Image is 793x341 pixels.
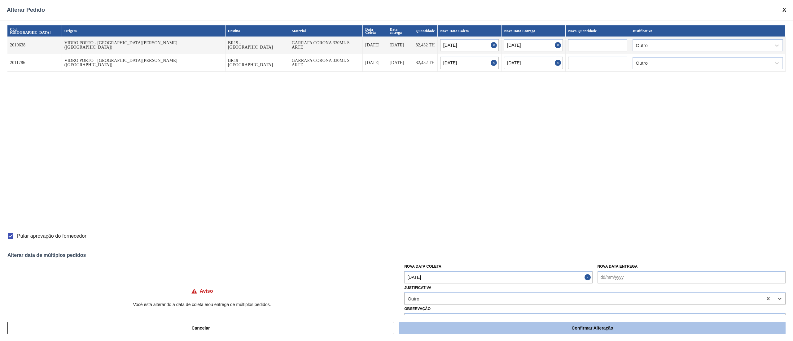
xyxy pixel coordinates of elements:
[7,253,786,258] div: Alterar data de múltiplos pedidos
[404,264,441,269] label: Nova Data Coleta
[404,304,786,313] label: Observação
[440,39,499,51] input: dd/mm/yyyy
[363,25,387,37] th: Data Coleta
[226,25,289,37] th: Destino
[200,288,213,294] h4: Aviso
[598,264,638,269] label: Nova Data Entrega
[438,25,502,37] th: Nova Data Coleta
[363,54,387,72] td: [DATE]
[585,271,593,283] button: Close
[7,7,45,13] span: Alterar Pedido
[7,37,62,54] td: 2019638
[491,57,499,69] button: Close
[630,25,786,37] th: Justificativa
[404,286,432,290] label: Justificativa
[387,54,413,72] td: [DATE]
[387,25,413,37] th: Data entrega
[636,43,648,48] div: Outro
[413,25,438,37] th: Quantidade
[555,39,563,51] button: Close
[413,54,438,72] td: 82,432 TH
[440,57,499,69] input: dd/mm/yyyy
[491,39,499,51] button: Close
[399,322,786,334] button: Confirmar Alteração
[598,271,786,283] input: dd/mm/yyyy
[62,25,226,37] th: Origem
[387,37,413,54] td: [DATE]
[226,37,289,54] td: BR19 - [GEOGRAPHIC_DATA]
[7,302,396,307] p: Você está alterando a data de coleta e/ou entrega de múltiplos pedidos.
[7,322,394,334] button: Cancelar
[413,37,438,54] td: 82,432 TH
[17,232,86,240] span: Pular aprovação do fornecedor
[504,39,563,51] input: dd/mm/yyyy
[555,57,563,69] button: Close
[289,25,363,37] th: Material
[404,271,592,283] input: dd/mm/yyyy
[289,37,363,54] td: GARRAFA CORONA 330ML S ARTE
[408,296,419,301] div: Outro
[636,61,648,65] div: Outro
[7,54,62,72] td: 2011786
[226,54,289,72] td: BR19 - [GEOGRAPHIC_DATA]
[363,37,387,54] td: [DATE]
[62,54,226,72] td: VIDRO PORTO - [GEOGRAPHIC_DATA][PERSON_NAME] ([GEOGRAPHIC_DATA])
[502,25,566,37] th: Nova Data Entrega
[504,57,563,69] input: dd/mm/yyyy
[7,25,62,37] th: Cód. [GEOGRAPHIC_DATA]
[566,25,630,37] th: Nova Quantidade
[289,54,363,72] td: GARRAFA CORONA 330ML S ARTE
[62,37,226,54] td: VIDRO PORTO - [GEOGRAPHIC_DATA][PERSON_NAME] ([GEOGRAPHIC_DATA])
